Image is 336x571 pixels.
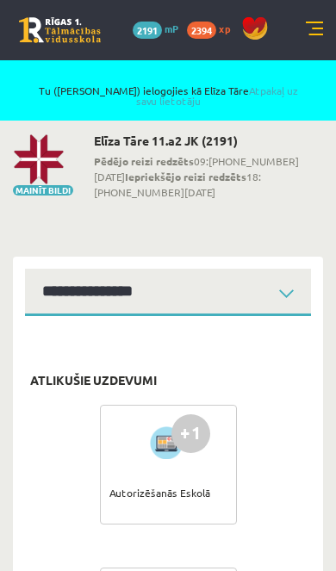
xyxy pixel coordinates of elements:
div: Autorizēšanās Eskolā [109,462,210,523]
span: xp [219,22,230,35]
span: 2191 [133,22,162,39]
h3: Atlikušie uzdevumi [30,373,157,388]
b: Pēdējo reizi redzēts [94,154,194,168]
a: +1 Autorizēšanās Eskolā [100,405,237,524]
h2: Elīza Tāre 11.a2 JK (2191) [94,133,323,148]
a: Rīgas 1. Tālmācības vidusskola [19,17,101,43]
button: Mainīt bildi [13,185,73,196]
span: Tu ([PERSON_NAME]) ielogojies kā Elīza Tāre [34,85,302,106]
span: mP [165,22,178,35]
div: +1 [171,414,210,453]
a: 2394 xp [187,22,239,35]
img: Elīza Tāre [13,133,65,185]
span: 09:[PHONE_NUMBER][DATE] 18:[PHONE_NUMBER][DATE] [94,153,323,200]
b: Iepriekšējo reizi redzēts [125,170,246,183]
a: Atpakaļ uz savu lietotāju [136,84,298,108]
span: 2394 [187,22,216,39]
